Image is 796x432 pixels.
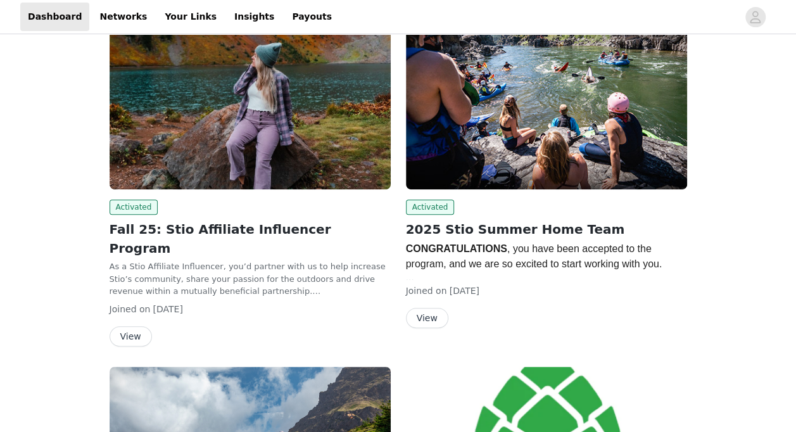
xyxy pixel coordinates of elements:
[110,326,152,346] button: View
[284,3,339,31] a: Payouts
[110,332,152,341] a: View
[749,7,761,27] div: avatar
[157,3,224,31] a: Your Links
[110,304,151,314] span: Joined on
[406,243,507,254] span: CONGRATULATIONS
[406,243,662,269] span: , you have been accepted to the program, and we are so excited to start working with you.
[153,304,183,314] span: [DATE]
[20,3,89,31] a: Dashboard
[110,260,391,298] p: As a Stio Affiliate Influencer, you’d partner with us to help increase Stio’s community, share yo...
[450,286,479,296] span: [DATE]
[406,314,448,323] a: View
[406,308,448,328] button: View
[92,3,155,31] a: Networks
[406,286,447,296] span: Joined on
[110,200,158,215] span: Activated
[406,200,455,215] span: Activated
[227,3,282,31] a: Insights
[406,220,687,239] h2: 2025 Stio Summer Home Team
[110,220,391,258] h2: Fall 25: Stio Affiliate Influencer Program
